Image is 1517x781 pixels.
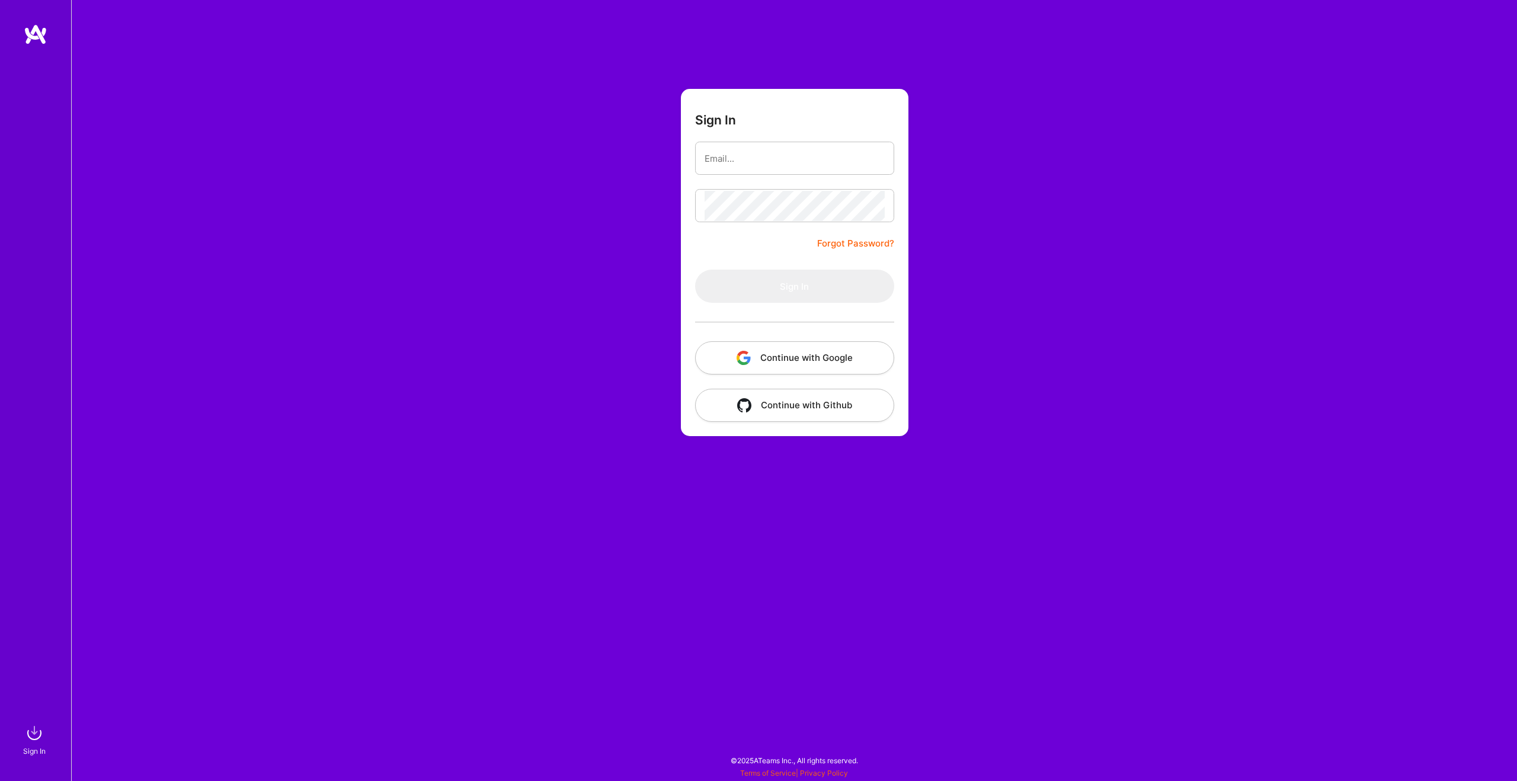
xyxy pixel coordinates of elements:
[740,769,796,777] a: Terms of Service
[695,389,894,422] button: Continue with Github
[23,721,46,745] img: sign in
[695,113,736,127] h3: Sign In
[23,745,46,757] div: Sign In
[695,341,894,375] button: Continue with Google
[800,769,848,777] a: Privacy Policy
[24,24,47,45] img: logo
[695,270,894,303] button: Sign In
[817,236,894,251] a: Forgot Password?
[737,398,751,412] img: icon
[71,745,1517,775] div: © 2025 ATeams Inc., All rights reserved.
[740,769,848,777] span: |
[737,351,751,365] img: icon
[705,143,885,174] input: Email...
[25,721,46,757] a: sign inSign In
